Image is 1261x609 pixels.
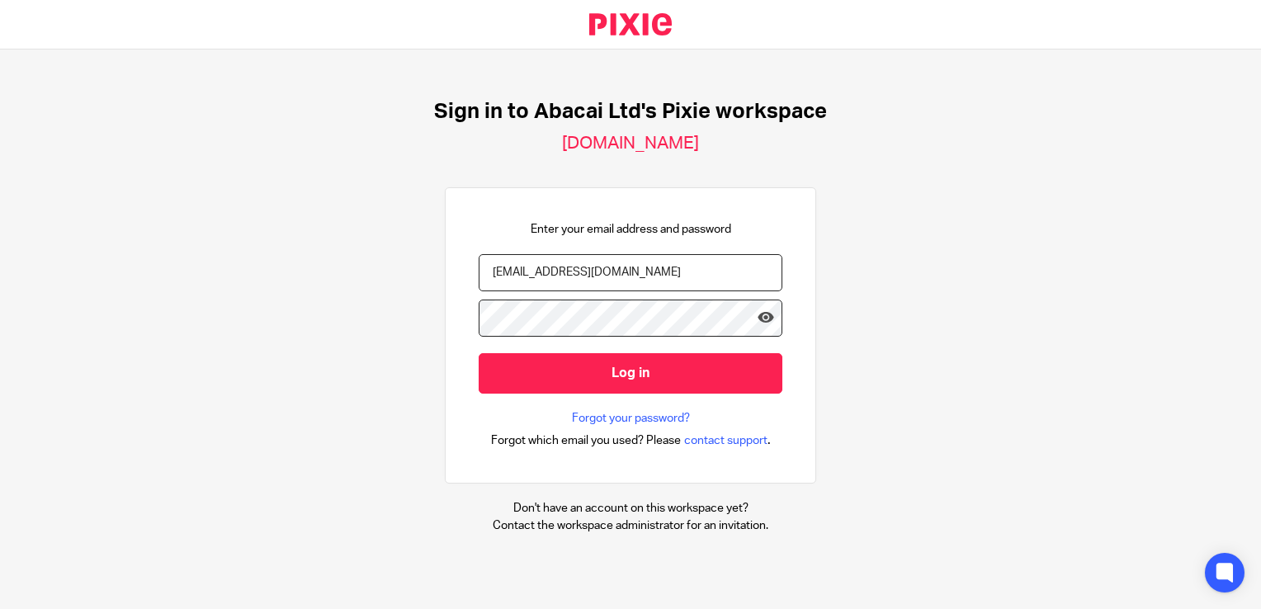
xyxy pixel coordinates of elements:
[493,500,768,517] p: Don't have an account on this workspace yet?
[531,221,731,238] p: Enter your email address and password
[572,410,690,427] a: Forgot your password?
[493,517,768,534] p: Contact the workspace administrator for an invitation.
[684,432,767,449] span: contact support
[562,133,699,154] h2: [DOMAIN_NAME]
[434,99,827,125] h1: Sign in to Abacai Ltd's Pixie workspace
[479,353,782,394] input: Log in
[491,432,681,449] span: Forgot which email you used? Please
[491,431,771,450] div: .
[479,254,782,291] input: name@example.com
